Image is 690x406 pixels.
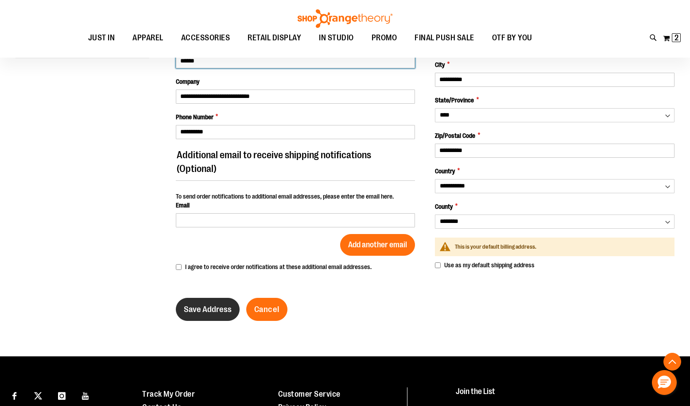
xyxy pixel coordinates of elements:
span: County [435,202,453,211]
span: State/Province [435,96,474,105]
h4: Join the List [456,387,672,404]
span: RETAIL DISPLAY [248,28,301,48]
a: PROMO [363,28,406,48]
button: Save Address [176,298,240,321]
img: Shop Orangetheory [296,9,394,28]
img: Twitter [34,392,42,400]
span: Company [176,78,199,85]
span: This is your default billing address. [455,243,536,250]
span: Phone Number [176,113,213,121]
a: FINAL PUSH SALE [406,28,483,48]
a: IN STUDIO [310,28,363,48]
span: Country [435,167,455,176]
span: Additional email to receive shipping notifications (Optional) [177,149,371,174]
span: I agree to receive order notifications at these additional email addresses. [185,263,372,270]
a: Track My Order [142,390,195,398]
span: ACCESSORIES [181,28,230,48]
span: APPAREL [132,28,163,48]
span: JUST IN [88,28,115,48]
a: Visit our Instagram page [54,387,70,403]
span: 2 [674,33,678,42]
span: IN STUDIO [319,28,354,48]
a: RETAIL DISPLAY [239,28,310,48]
button: Hello, have a question? Let’s chat. [652,370,677,395]
span: Email [176,202,190,209]
button: Add another email [340,234,415,256]
a: ACCESSORIES [172,28,239,48]
div: To send order notifications to additional email addresses, please enter the email here. [176,192,415,201]
span: Use as my default shipping address [444,262,535,269]
a: Customer Service [278,390,341,398]
a: APPAREL [124,28,172,48]
span: City [435,60,445,69]
span: OTF BY YOU [492,28,532,48]
a: OTF BY YOU [483,28,541,48]
button: Back To Top [663,353,681,371]
span: Add another email [348,240,407,249]
a: Visit our X page [31,387,46,403]
a: JUST IN [79,28,124,48]
a: Visit our Facebook page [7,387,22,403]
span: Cancel [254,304,279,314]
a: Cancel [246,298,287,321]
span: PROMO [372,28,397,48]
span: Save Address [184,304,232,314]
span: Zip/Postal Code [435,131,475,140]
span: FINAL PUSH SALE [415,28,474,48]
a: Visit our Youtube page [78,387,93,403]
